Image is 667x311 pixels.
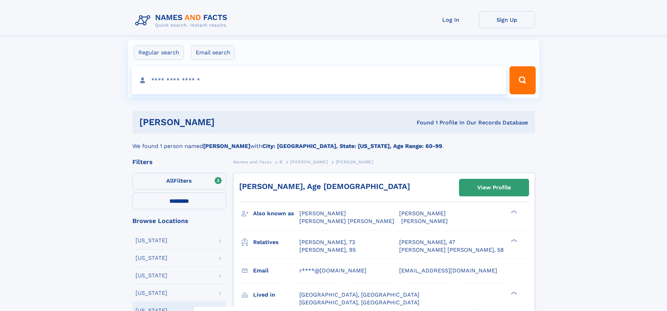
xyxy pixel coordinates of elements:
[399,210,446,217] span: [PERSON_NAME]
[239,182,410,191] a: [PERSON_NAME], Age [DEMOGRAPHIC_DATA]
[132,11,233,30] img: Logo Names and Facts
[253,236,299,248] h3: Relatives
[132,66,507,94] input: search input
[132,159,226,165] div: Filters
[233,157,272,166] a: Names and Facts
[253,289,299,301] h3: Lived in
[509,66,535,94] button: Search Button
[401,218,448,224] span: [PERSON_NAME]
[203,143,250,149] b: [PERSON_NAME]
[136,255,167,261] div: [US_STATE]
[136,238,167,243] div: [US_STATE]
[477,180,511,196] div: View Profile
[399,238,455,246] a: [PERSON_NAME], 47
[262,143,442,149] b: City: [GEOGRAPHIC_DATA], State: [US_STATE], Age Range: 60-99
[132,134,535,150] div: We found 1 person named with .
[509,238,517,243] div: ❯
[509,291,517,295] div: ❯
[279,157,283,166] a: B
[299,210,346,217] span: [PERSON_NAME]
[479,11,535,28] a: Sign Up
[136,273,167,278] div: [US_STATE]
[336,160,373,164] span: [PERSON_NAME]
[253,208,299,219] h3: Also known as
[399,246,504,254] a: [PERSON_NAME] [PERSON_NAME], 58
[279,160,283,164] span: B
[299,218,394,224] span: [PERSON_NAME] [PERSON_NAME]
[134,45,184,60] label: Regular search
[315,119,528,127] div: Found 1 Profile In Our Records Database
[299,246,356,254] a: [PERSON_NAME], 95
[191,45,235,60] label: Email search
[423,11,479,28] a: Log In
[132,173,226,190] label: Filters
[459,179,529,196] a: View Profile
[299,299,419,306] span: [GEOGRAPHIC_DATA], [GEOGRAPHIC_DATA]
[253,265,299,277] h3: Email
[290,157,328,166] a: [PERSON_NAME]
[139,118,316,127] h1: [PERSON_NAME]
[299,291,419,298] span: [GEOGRAPHIC_DATA], [GEOGRAPHIC_DATA]
[290,160,328,164] span: [PERSON_NAME]
[509,210,517,214] div: ❯
[166,177,174,184] span: All
[299,238,355,246] a: [PERSON_NAME], 73
[136,290,167,296] div: [US_STATE]
[399,267,497,274] span: [EMAIL_ADDRESS][DOMAIN_NAME]
[132,218,226,224] div: Browse Locations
